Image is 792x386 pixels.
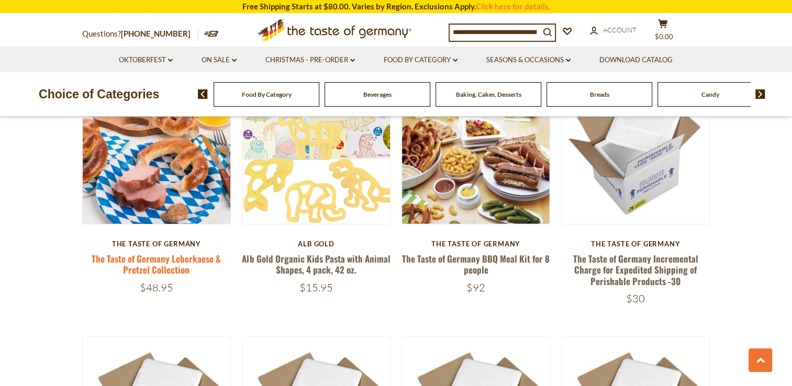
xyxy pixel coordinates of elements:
[573,252,698,288] a: The Taste of Germany Incremental Charge for Expedited Shipping of Perishable Products -30
[83,76,231,224] img: The Taste of Germany Leberkaese & Pretzel Collection
[466,281,485,294] span: $92
[626,292,645,305] span: $30
[140,281,173,294] span: $48.95
[755,89,765,99] img: next arrow
[402,76,550,224] img: The Taste of Germany BBQ Meal Kit for 8 people
[655,32,673,41] span: $0.00
[82,27,198,41] p: Questions?
[402,252,550,276] a: The Taste of Germany BBQ Meal Kit for 8 people
[599,54,673,66] a: Download Catalog
[486,54,571,66] a: Seasons & Occasions
[648,19,679,45] button: $0.00
[476,2,550,11] a: Click here for details.
[456,90,521,98] a: Baking, Cakes, Desserts
[561,240,710,248] div: The Taste of Germany
[92,252,221,276] a: The Taste of Germany Leberkaese & Pretzel Collection
[299,281,333,294] span: $15.95
[119,54,173,66] a: Oktoberfest
[603,26,637,34] span: Account
[701,90,719,98] a: Candy
[401,240,551,248] div: The Taste of Germany
[242,76,391,224] img: Alb Gold Organic Kids Pasta with Animal Shapes, 4 pack, 42 oz.
[242,90,292,98] a: Food By Category
[363,90,392,98] a: Beverages
[202,54,237,66] a: On Sale
[242,240,391,248] div: Alb Gold
[590,90,609,98] a: Breads
[198,89,208,99] img: previous arrow
[590,25,637,36] a: Account
[121,29,191,38] a: [PHONE_NUMBER]
[384,54,458,66] a: Food By Category
[562,76,710,224] img: The Taste of Germany Incremental Charge for Expedited Shipping of Perishable Products -30
[242,252,390,276] a: Alb Gold Organic Kids Pasta with Animal Shapes, 4 pack, 42 oz.
[265,54,355,66] a: Christmas - PRE-ORDER
[82,240,231,248] div: The Taste of Germany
